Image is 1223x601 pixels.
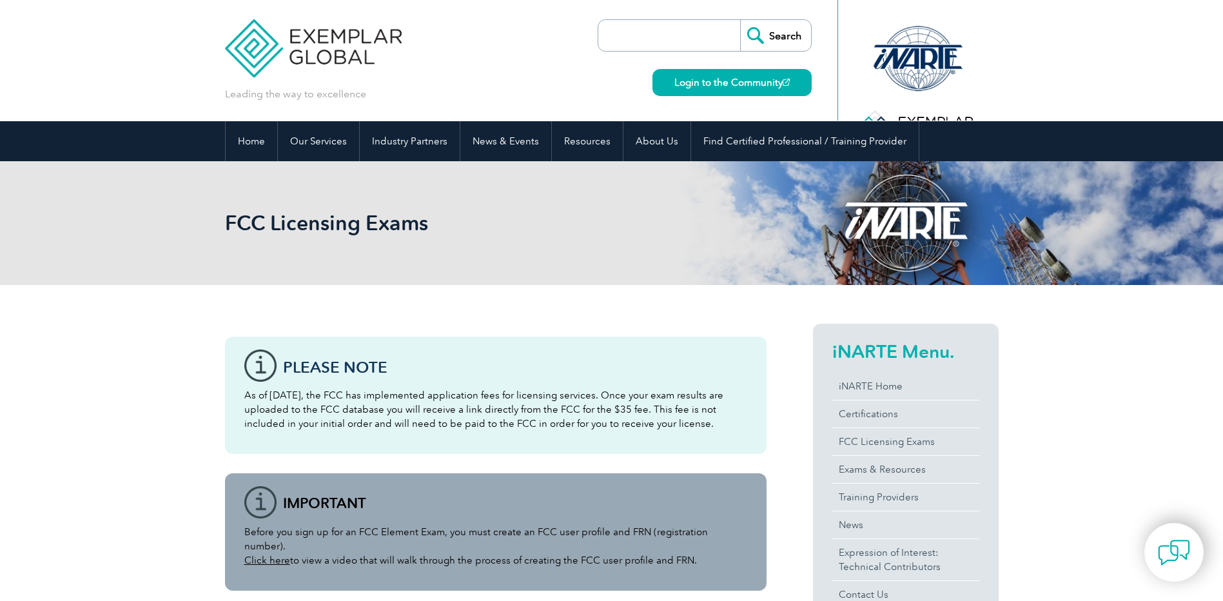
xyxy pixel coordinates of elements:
[244,388,747,431] p: As of [DATE], the FCC has implemented application fees for licensing services. Once your exam res...
[832,456,979,483] a: Exams & Resources
[783,79,790,86] img: open_square.png
[623,121,690,161] a: About Us
[226,121,277,161] a: Home
[832,341,979,362] h2: iNARTE Menu.
[1158,537,1190,569] img: contact-chat.png
[740,20,811,51] input: Search
[691,121,919,161] a: Find Certified Professional / Training Provider
[832,511,979,538] a: News
[652,69,812,96] a: Login to the Community
[278,121,359,161] a: Our Services
[225,213,767,233] h2: FCC Licensing Exams
[283,359,747,375] h3: Please note
[832,400,979,428] a: Certifications
[460,121,551,161] a: News & Events
[832,484,979,511] a: Training Providers
[244,555,290,566] a: Click here
[360,121,460,161] a: Industry Partners
[832,539,979,580] a: Expression of Interest:Technical Contributors
[244,525,747,567] p: Before you sign up for an FCC Element Exam, you must create an FCC user profile and FRN (registra...
[832,373,979,400] a: iNARTE Home
[832,428,979,455] a: FCC Licensing Exams
[225,87,366,101] p: Leading the way to excellence
[552,121,623,161] a: Resources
